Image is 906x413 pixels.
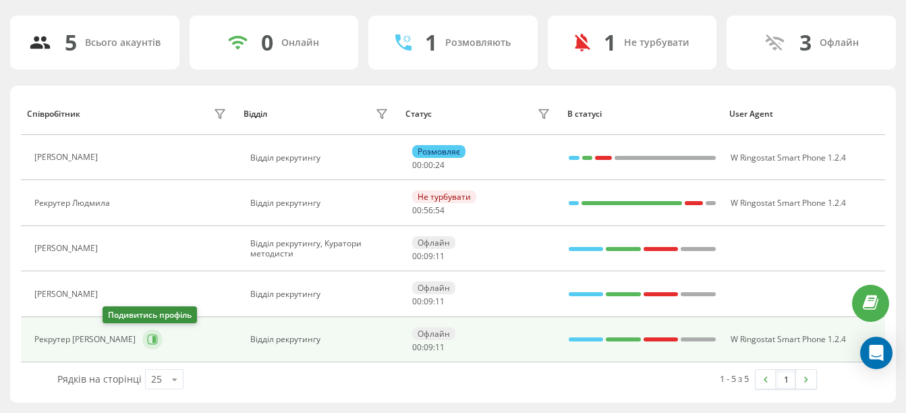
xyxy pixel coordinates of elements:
div: Подивитись профіль [103,306,197,323]
span: 00 [412,159,422,171]
span: 11 [435,250,445,262]
span: 09 [424,296,433,307]
div: 1 [425,30,437,55]
div: Відділ [244,109,267,119]
div: Офлайн [820,37,859,49]
span: 11 [435,341,445,353]
span: 11 [435,296,445,307]
span: W Ringostat Smart Phone 1.2.4 [731,333,846,345]
div: User Agent [729,109,878,119]
div: Офлайн [412,327,455,340]
div: : : [412,206,445,215]
span: 09 [424,341,433,353]
div: Відділ рекрутингу [250,153,391,163]
span: 56 [424,204,433,216]
div: Рекрутер Людмила [34,198,113,208]
span: W Ringostat Smart Phone 1.2.4 [731,197,846,209]
div: Відділ рекрутингу [250,335,391,344]
span: 09 [424,250,433,262]
div: Онлайн [281,37,319,49]
div: Не турбувати [412,190,476,203]
span: 24 [435,159,445,171]
div: 0 [261,30,273,55]
div: Відділ рекрутингу [250,198,391,208]
div: Офлайн [412,281,455,294]
div: Розмовляє [412,145,465,158]
div: Офлайн [412,236,455,249]
div: : : [412,343,445,352]
div: : : [412,252,445,261]
span: 00 [412,250,422,262]
span: 00 [412,341,422,353]
div: Всього акаунтів [85,37,161,49]
div: [PERSON_NAME] [34,244,101,253]
div: 1 - 5 з 5 [720,372,749,385]
div: : : [412,161,445,170]
span: 00 [412,204,422,216]
div: 25 [151,373,162,386]
div: 3 [799,30,812,55]
span: 00 [424,159,433,171]
div: 5 [65,30,77,55]
div: Статус [405,109,432,119]
div: Співробітник [27,109,80,119]
div: Не турбувати [624,37,689,49]
div: [PERSON_NAME] [34,153,101,162]
div: Рекрутер [PERSON_NAME] [34,335,139,344]
a: 1 [776,370,796,389]
div: Open Intercom Messenger [860,337,893,369]
div: Розмовляють [445,37,511,49]
div: : : [412,297,445,306]
div: Відділ рекрутингу, Куратори методисти [250,239,391,258]
span: 00 [412,296,422,307]
span: W Ringostat Smart Phone 1.2.4 [731,152,846,163]
span: 54 [435,204,445,216]
span: Рядків на сторінці [57,373,142,385]
div: [PERSON_NAME] [34,290,101,299]
div: 1 [604,30,616,55]
div: В статусі [567,109,716,119]
div: Відділ рекрутингу [250,290,391,299]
